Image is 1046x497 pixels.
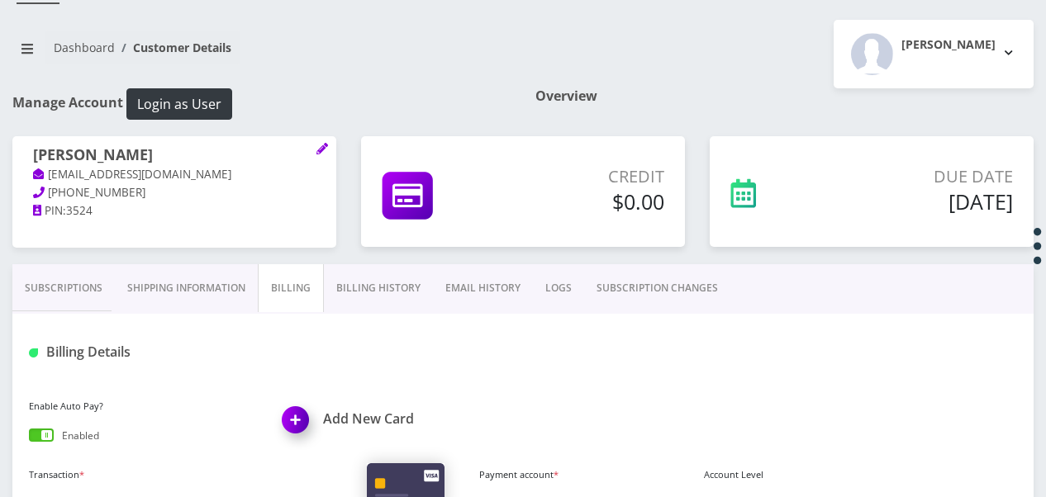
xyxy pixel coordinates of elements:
label: Transaction [29,468,342,482]
span: 3524 [66,203,93,218]
a: SUBSCRIPTION CHANGES [584,264,730,312]
label: Account Level [704,468,1017,482]
label: Payment account [479,468,679,482]
h1: Overview [535,88,1034,104]
p: Due Date [833,164,1013,189]
a: EMAIL HISTORY [433,264,533,312]
label: Enable Auto Pay? [29,400,258,414]
img: Billing Details [29,348,38,357]
h1: Add New Card [283,411,511,427]
h5: $0.00 [510,189,664,214]
a: Shipping Information [115,264,258,312]
a: Billing History [324,264,433,312]
a: Add New CardAdd New Card [283,411,511,427]
img: Add New Card [274,401,323,450]
a: Subscriptions [12,264,115,312]
button: [PERSON_NAME] [834,20,1034,88]
a: Billing [258,264,324,312]
p: Enabled [62,428,99,443]
a: [EMAIL_ADDRESS][DOMAIN_NAME] [33,167,231,183]
button: Login as User [126,88,232,120]
h1: Billing Details [29,344,342,360]
h1: [PERSON_NAME] [33,146,316,166]
a: Dashboard [54,40,115,55]
a: LOGS [533,264,584,312]
li: Customer Details [115,39,231,56]
h1: Manage Account [12,88,511,120]
nav: breadcrumb [12,31,511,78]
p: Credit [510,164,664,189]
h2: [PERSON_NAME] [901,38,996,52]
a: PIN: [33,203,66,220]
h5: [DATE] [833,189,1013,214]
a: Login as User [123,93,232,111]
span: [PHONE_NUMBER] [48,185,145,200]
